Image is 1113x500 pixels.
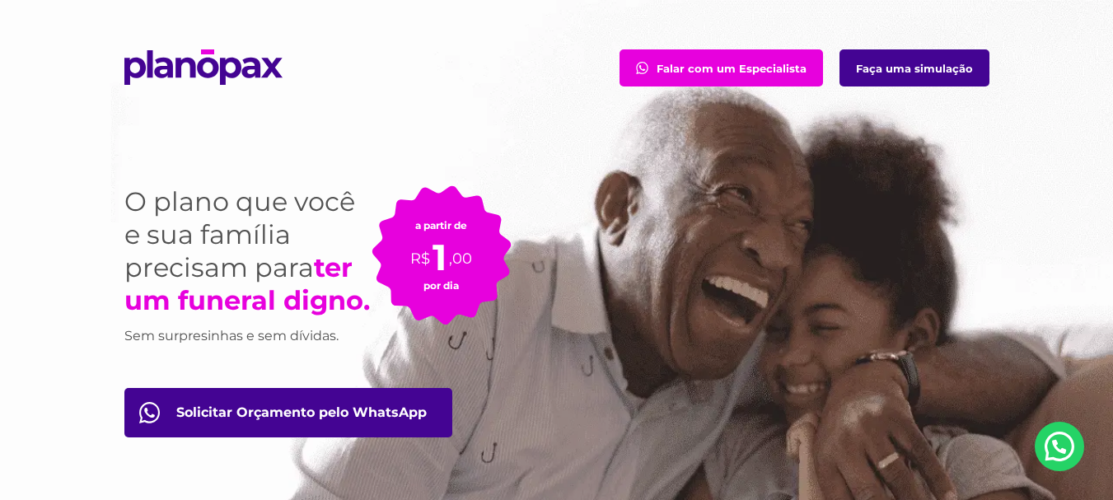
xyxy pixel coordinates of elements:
[124,388,452,437] a: Orçamento pelo WhatsApp btn-orcamento
[124,251,370,316] strong: ter um funeral digno.
[124,185,372,317] h1: O plano que você e sua família precisam para
[423,279,459,292] small: por dia
[636,62,648,74] img: fale com consultor
[839,49,989,86] a: Faça uma simulação
[410,231,472,269] p: R$ ,00
[139,402,160,423] img: fale com consultor
[1035,422,1084,471] a: Nosso Whatsapp
[433,235,447,279] span: 1
[620,49,823,86] a: Falar com um Especialista
[124,49,283,85] img: planopax
[415,219,467,231] small: a partir de
[124,325,372,347] h3: Sem surpresinhas e sem dívidas.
